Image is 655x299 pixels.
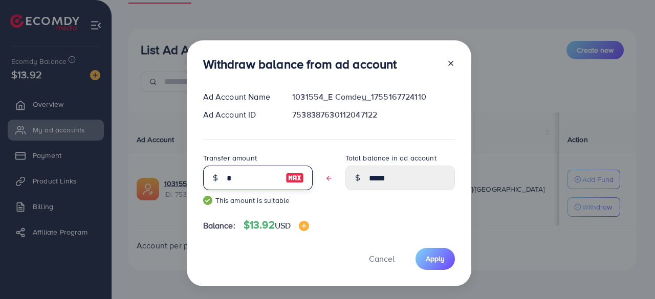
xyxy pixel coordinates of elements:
div: Ad Account ID [195,109,285,121]
small: This amount is suitable [203,195,313,205]
div: Ad Account Name [195,91,285,103]
label: Total balance in ad account [345,153,436,163]
h4: $13.92 [244,219,309,232]
img: guide [203,196,212,205]
iframe: Chat [612,253,647,291]
span: USD [275,220,291,231]
img: image [286,172,304,184]
button: Cancel [356,248,407,270]
span: Balance: [203,220,235,232]
h3: Withdraw balance from ad account [203,57,397,72]
span: Apply [426,254,445,264]
span: Cancel [369,253,395,264]
img: image [299,221,309,231]
div: 1031554_E Comdey_1755167724110 [284,91,463,103]
button: Apply [416,248,455,270]
div: 7538387630112047122 [284,109,463,121]
label: Transfer amount [203,153,257,163]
